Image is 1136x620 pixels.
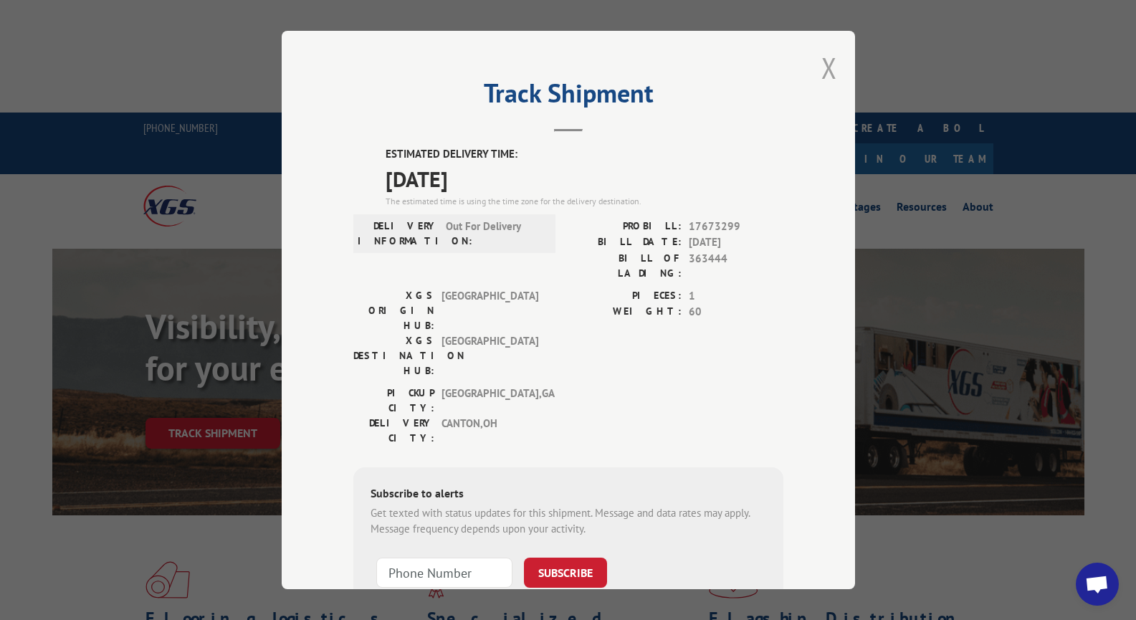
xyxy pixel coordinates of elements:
span: [GEOGRAPHIC_DATA] [441,333,538,378]
label: BILL OF LADING: [568,251,682,281]
span: Out For Delivery [446,219,543,249]
div: Subscribe to alerts [371,485,766,505]
label: ESTIMATED DELIVERY TIME: [386,146,783,163]
span: [GEOGRAPHIC_DATA] , GA [441,386,538,416]
label: PROBILL: [568,219,682,235]
span: [DATE] [689,234,783,251]
label: BILL DATE: [568,234,682,251]
label: WEIGHT: [568,304,682,320]
button: SUBSCRIBE [524,558,607,588]
label: DELIVERY CITY: [353,416,434,446]
label: DELIVERY INFORMATION: [358,219,439,249]
input: Phone Number [376,558,512,588]
h2: Track Shipment [353,83,783,110]
div: The estimated time is using the time zone for the delivery destination. [386,195,783,208]
span: 363444 [689,251,783,281]
label: XGS ORIGIN HUB: [353,288,434,333]
span: [GEOGRAPHIC_DATA] [441,288,538,333]
div: Get texted with status updates for this shipment. Message and data rates may apply. Message frequ... [371,505,766,538]
span: 1 [689,288,783,305]
label: XGS DESTINATION HUB: [353,333,434,378]
button: Close modal [821,49,837,87]
label: PICKUP CITY: [353,386,434,416]
span: [DATE] [386,163,783,195]
span: CANTON , OH [441,416,538,446]
label: PIECES: [568,288,682,305]
span: 17673299 [689,219,783,235]
span: 60 [689,304,783,320]
div: Open chat [1076,563,1119,606]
